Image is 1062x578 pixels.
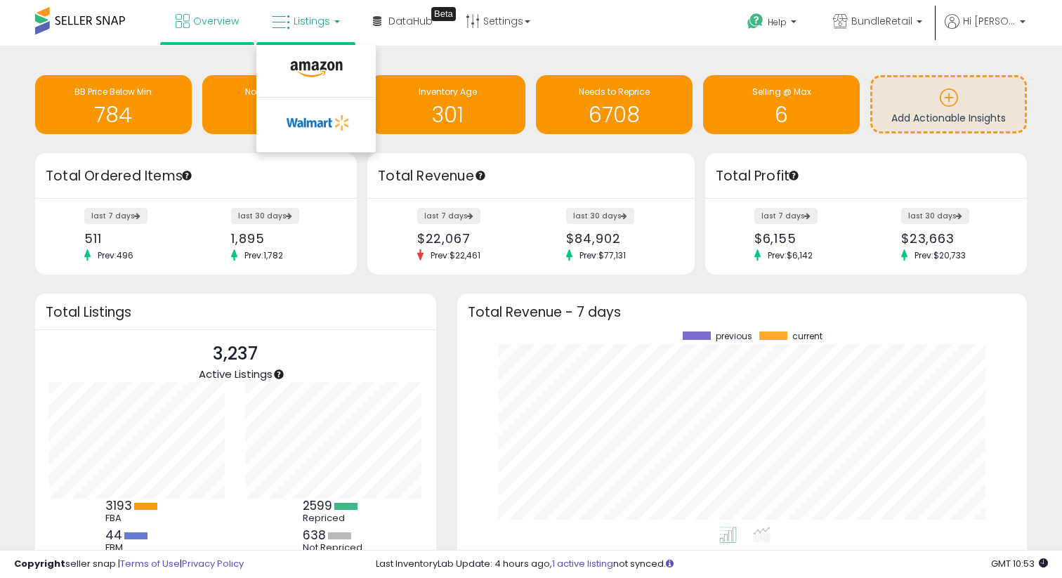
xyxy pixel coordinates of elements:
b: 44 [105,527,122,544]
a: Non Competitive 684 [202,75,359,134]
a: Needs to Reprice 6708 [536,75,693,134]
span: BB Price Below Min [74,86,152,98]
label: last 30 days [231,208,299,224]
div: Last InventoryLab Update: 4 hours ago, not synced. [376,558,1048,571]
p: 3,237 [199,341,273,367]
div: Repriced [303,513,366,524]
b: 2599 [303,497,332,514]
span: Inventory Age [419,86,477,98]
span: Prev: $6,142 [761,249,820,261]
span: Prev: 1,782 [237,249,290,261]
span: Hi [PERSON_NAME] [963,14,1016,28]
h3: Total Ordered Items [46,166,346,186]
h3: Total Revenue [378,166,684,186]
div: Tooltip anchor [181,169,193,182]
div: Tooltip anchor [787,169,800,182]
div: FBM [105,542,169,553]
span: Add Actionable Insights [891,111,1006,125]
span: 2025-08-18 10:53 GMT [991,557,1048,570]
div: FBA [105,513,169,524]
span: Needs to Reprice [579,86,650,98]
h3: Total Profit [716,166,1016,186]
div: Tooltip anchor [273,368,285,381]
span: Non Competitive [245,86,316,98]
label: last 30 days [901,208,969,224]
b: 638 [303,527,326,544]
span: previous [716,331,752,341]
div: Not Repriced [303,542,366,553]
div: $6,155 [754,231,855,246]
span: Help [768,16,787,28]
span: Prev: $22,461 [424,249,487,261]
span: current [792,331,822,341]
label: last 7 days [417,208,480,224]
div: Tooltip anchor [474,169,487,182]
h1: 684 [209,103,352,126]
span: BundleRetail [851,14,912,28]
div: Tooltip anchor [431,7,456,21]
h1: 301 [376,103,519,126]
span: Prev: $77,131 [572,249,633,261]
a: Help [736,2,811,46]
a: BB Price Below Min 784 [35,75,192,134]
span: DataHub [388,14,433,28]
h1: 6708 [543,103,686,126]
a: Add Actionable Insights [872,77,1025,131]
span: Selling @ Max [752,86,811,98]
h1: 6 [710,103,853,126]
a: Inventory Age 301 [369,75,526,134]
div: $84,902 [566,231,669,246]
div: 1,895 [231,231,332,246]
div: $22,067 [417,231,520,246]
strong: Copyright [14,557,65,570]
i: Get Help [747,13,764,30]
a: Privacy Policy [182,557,244,570]
a: Selling @ Max 6 [703,75,860,134]
a: Hi [PERSON_NAME] [945,14,1025,46]
div: seller snap | | [14,558,244,571]
div: $23,663 [901,231,1002,246]
label: last 7 days [754,208,818,224]
span: Prev: 496 [91,249,140,261]
span: Listings [294,14,330,28]
label: last 7 days [84,208,147,224]
a: 1 active listing [552,557,613,570]
h1: 784 [42,103,185,126]
label: last 30 days [566,208,634,224]
i: Click here to read more about un-synced listings. [666,559,674,568]
div: 511 [84,231,185,246]
span: Prev: $20,733 [907,249,973,261]
b: 3193 [105,497,132,514]
a: Terms of Use [120,557,180,570]
h3: Total Listings [46,307,426,317]
h3: Total Revenue - 7 days [468,307,1016,317]
span: Overview [193,14,239,28]
span: Active Listings [199,367,273,381]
